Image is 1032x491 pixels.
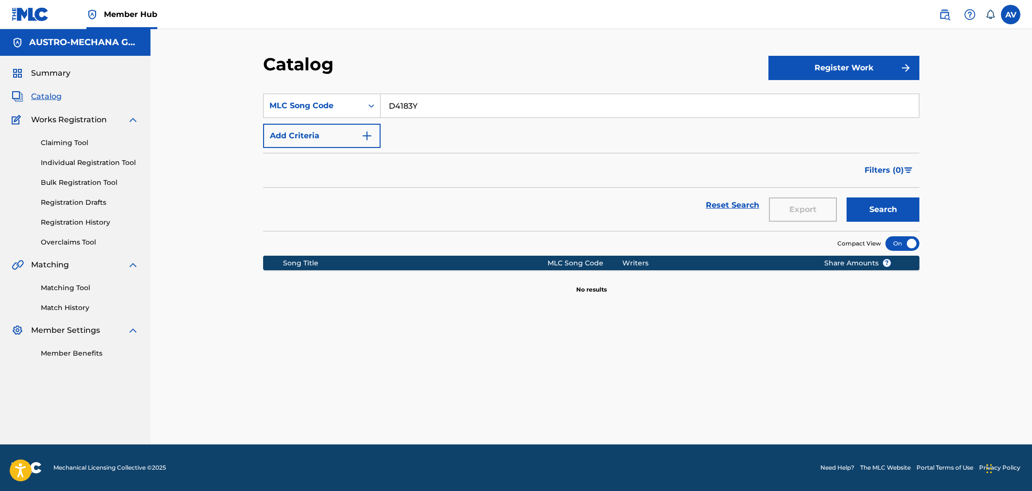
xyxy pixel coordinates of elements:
[86,9,98,20] img: Top Rightsholder
[361,130,373,142] img: 9d2ae6d4665cec9f34b9.svg
[53,463,166,472] span: Mechanical Licensing Collective © 2025
[41,138,139,148] a: Claiming Tool
[935,5,954,24] a: Public Search
[820,463,854,472] a: Need Help?
[983,444,1032,491] iframe: Chat Widget
[263,124,381,148] button: Add Criteria
[29,37,139,48] h5: AUSTRO-MECHANA GMBH
[127,259,139,271] img: expand
[12,67,70,79] a: SummarySummary
[979,463,1020,472] a: Privacy Policy
[263,94,919,231] form: Search Form
[860,463,911,472] a: The MLC Website
[12,37,23,49] img: Accounts
[939,9,950,20] img: search
[12,91,62,102] a: CatalogCatalog
[768,56,919,80] button: Register Work
[31,259,69,271] span: Matching
[127,114,139,126] img: expand
[824,258,891,268] span: Share Amounts
[837,239,881,248] span: Compact View
[263,53,338,75] h2: Catalog
[12,462,42,474] img: logo
[622,258,809,268] div: Writers
[983,444,1032,491] div: Chat-Widget
[12,325,23,336] img: Member Settings
[701,195,764,216] a: Reset Search
[31,91,62,102] span: Catalog
[12,7,49,21] img: MLC Logo
[41,283,139,293] a: Matching Tool
[1005,330,1032,408] iframe: Resource Center
[127,325,139,336] img: expand
[41,158,139,168] a: Individual Registration Tool
[41,237,139,247] a: Overclaims Tool
[883,259,891,267] span: ?
[12,259,24,271] img: Matching
[12,91,23,102] img: Catalog
[31,114,107,126] span: Works Registration
[986,454,992,483] div: Ziehen
[865,164,904,176] span: Filters ( 0 )
[12,67,23,79] img: Summary
[900,62,912,74] img: f7272a7cc735f4ea7f67.svg
[964,9,976,20] img: help
[1001,5,1020,24] div: User Menu
[960,5,980,24] div: Help
[859,158,919,182] button: Filters (0)
[916,463,973,472] a: Portal Terms of Use
[41,178,139,188] a: Bulk Registration Tool
[12,114,24,126] img: Works Registration
[31,325,100,336] span: Member Settings
[269,100,357,112] div: MLC Song Code
[985,10,995,19] div: Notifications
[31,67,70,79] span: Summary
[41,303,139,313] a: Match History
[904,167,913,173] img: filter
[41,217,139,228] a: Registration History
[548,258,622,268] div: MLC Song Code
[576,274,607,294] p: No results
[41,197,139,208] a: Registration Drafts
[41,348,139,359] a: Member Benefits
[847,197,919,222] button: Search
[283,258,548,268] div: Song Title
[104,9,157,20] span: Member Hub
